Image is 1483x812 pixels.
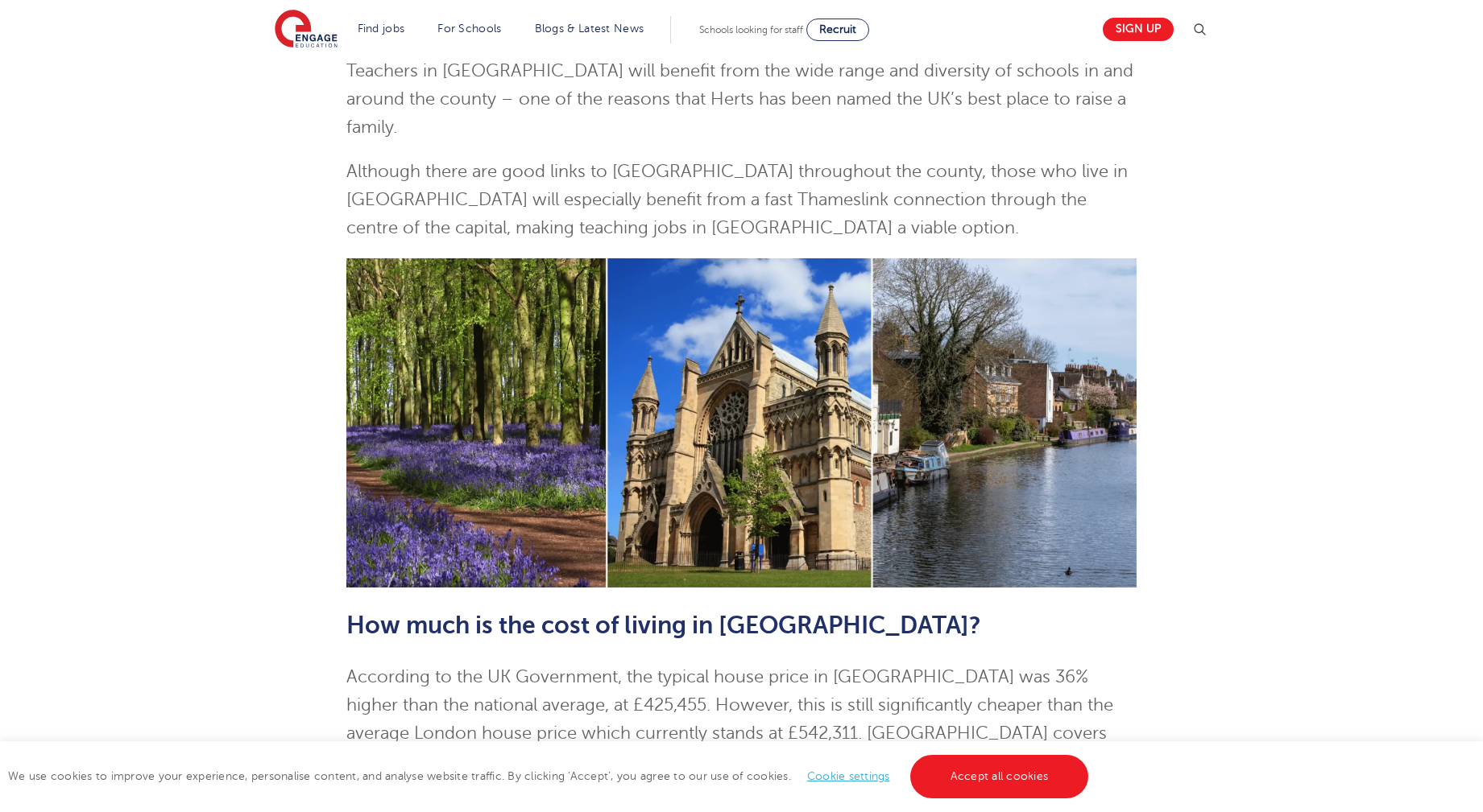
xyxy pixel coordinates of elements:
[437,23,501,35] a: For Schools
[346,667,1113,771] span: According to the UK Government, the typical house price in [GEOGRAPHIC_DATA] was 36% higher than ...
[8,770,1092,782] span: We use cookies to improve your experience, personalise content, and analyse website traffic. By c...
[346,61,1133,137] span: Teachers in [GEOGRAPHIC_DATA] will benefit from the wide range and diversity of schools in and ar...
[346,612,981,639] b: How much is the cost of living in [GEOGRAPHIC_DATA]?
[819,23,856,35] span: Recruit
[346,162,1128,237] span: Although there are good links to [GEOGRAPHIC_DATA] throughout the county, those who live in [GEOG...
[275,10,338,50] img: Engage Education
[699,24,803,35] span: Schools looking for staff
[1103,18,1174,41] a: Sign up
[807,770,890,782] a: Cookie settings
[806,19,869,41] a: Recruit
[535,23,644,35] a: Blogs & Latest News
[910,755,1089,798] a: Accept all cookies
[358,23,405,35] a: Find jobs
